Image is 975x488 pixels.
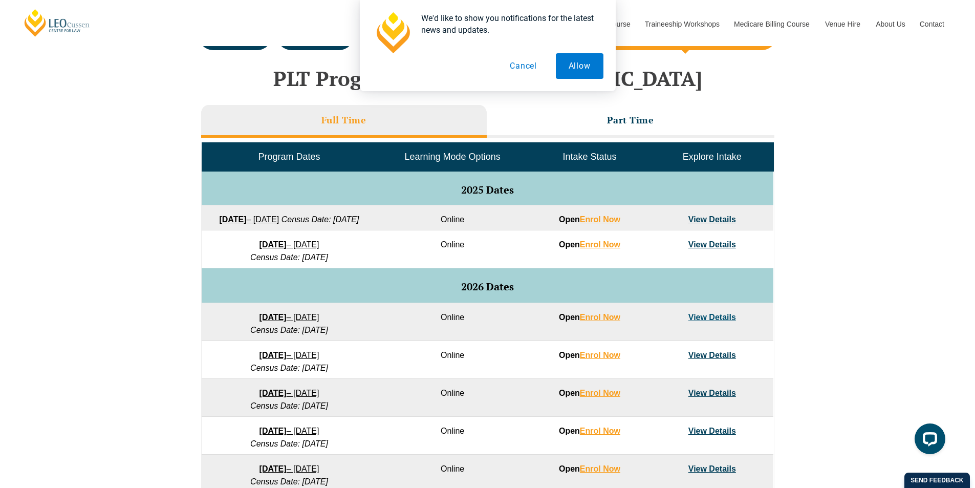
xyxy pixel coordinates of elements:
[259,240,319,249] a: [DATE]– [DATE]
[559,464,620,473] strong: Open
[556,53,603,79] button: Allow
[559,351,620,359] strong: Open
[250,439,328,448] em: Census Date: [DATE]
[250,401,328,410] em: Census Date: [DATE]
[580,313,620,322] a: Enrol Now
[559,240,620,249] strong: Open
[405,152,501,162] span: Learning Mode Options
[688,215,736,224] a: View Details
[259,351,287,359] strong: [DATE]
[688,389,736,397] a: View Details
[461,183,514,197] span: 2025 Dates
[580,389,620,397] a: Enrol Now
[321,114,366,126] h3: Full Time
[259,464,287,473] strong: [DATE]
[562,152,616,162] span: Intake Status
[377,379,528,417] td: Online
[559,389,620,397] strong: Open
[377,230,528,268] td: Online
[259,313,287,322] strong: [DATE]
[688,313,736,322] a: View Details
[258,152,320,162] span: Program Dates
[580,240,620,249] a: Enrol Now
[580,351,620,359] a: Enrol Now
[559,313,620,322] strong: Open
[219,215,246,224] strong: [DATE]
[259,351,319,359] a: [DATE]– [DATE]
[413,12,603,36] div: We'd like to show you notifications for the latest news and updates.
[461,280,514,293] span: 2026 Dates
[250,477,328,486] em: Census Date: [DATE]
[580,464,620,473] a: Enrol Now
[259,464,319,473] a: [DATE]– [DATE]
[259,427,319,435] a: [DATE]– [DATE]
[250,364,328,372] em: Census Date: [DATE]
[683,152,742,162] span: Explore Intake
[580,427,620,435] a: Enrol Now
[607,114,654,126] h3: Part Time
[906,419,949,462] iframe: LiveChat chat widget
[259,313,319,322] a: [DATE]– [DATE]
[377,341,528,379] td: Online
[281,215,359,224] em: Census Date: [DATE]
[580,215,620,224] a: Enrol Now
[219,215,279,224] a: [DATE]– [DATE]
[559,215,620,224] strong: Open
[688,351,736,359] a: View Details
[688,464,736,473] a: View Details
[377,205,528,230] td: Online
[259,389,319,397] a: [DATE]– [DATE]
[688,240,736,249] a: View Details
[377,303,528,341] td: Online
[250,326,328,334] em: Census Date: [DATE]
[688,427,736,435] a: View Details
[372,12,413,53] img: notification icon
[259,389,287,397] strong: [DATE]
[259,427,287,435] strong: [DATE]
[377,417,528,455] td: Online
[559,427,620,435] strong: Open
[259,240,287,249] strong: [DATE]
[497,53,550,79] button: Cancel
[250,253,328,262] em: Census Date: [DATE]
